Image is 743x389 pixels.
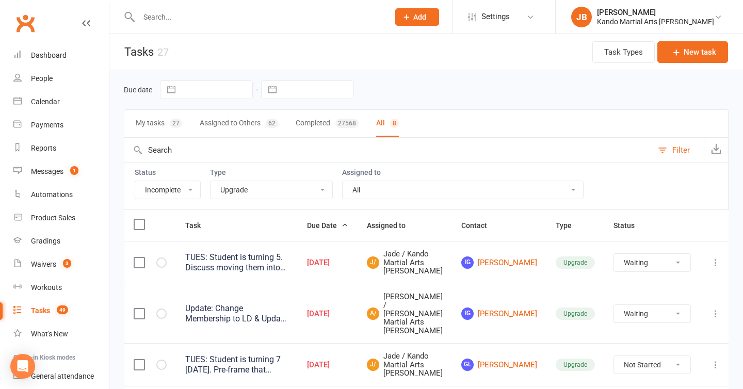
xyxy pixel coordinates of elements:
div: Product Sales [31,214,75,222]
button: Type [556,219,583,232]
span: IG [461,256,474,269]
button: Add [395,8,439,26]
a: Reports [13,137,109,160]
a: GL[PERSON_NAME] [461,359,537,371]
a: What's New [13,322,109,346]
a: Clubworx [12,10,38,36]
span: J/ [367,359,379,371]
a: Gradings [13,230,109,253]
div: People [31,74,53,83]
h1: Tasks [109,34,169,70]
a: Automations [13,183,109,206]
button: Completed27568 [296,110,359,137]
div: [DATE] [307,258,348,267]
div: [DATE] [307,310,348,318]
span: 3 [63,259,71,268]
div: Calendar [31,98,60,106]
div: [PERSON_NAME] [597,8,714,17]
div: What's New [31,330,68,338]
span: Jade / Kando Martial Arts [PERSON_NAME] [367,250,443,275]
button: Due Date [307,219,348,232]
button: Contact [461,219,498,232]
span: GL [461,359,474,371]
a: IG[PERSON_NAME] [461,307,537,320]
label: Due date [124,86,152,94]
div: Upgrade [556,307,595,320]
div: Payments [31,121,63,129]
div: 8 [390,119,399,128]
a: Dashboard [13,44,109,67]
div: Tasks [31,306,50,315]
button: All8 [376,110,399,137]
label: Type [210,168,333,176]
div: [DATE] [307,361,348,369]
span: Assigned to [367,221,417,230]
div: Upgrade [556,256,595,269]
span: Jade / Kando Martial Arts [PERSON_NAME] [367,352,443,378]
div: Filter [672,144,690,156]
div: Automations [31,190,73,199]
div: TUES: Student is turning 5. Discuss moving them into the Little Dragon Program. [185,252,288,273]
div: Open Intercom Messenger [10,354,35,379]
span: [PERSON_NAME] / [PERSON_NAME] Martial Arts [PERSON_NAME] [367,293,443,335]
a: Workouts [13,276,109,299]
span: Task [185,221,212,230]
div: Workouts [31,283,62,291]
span: Type [556,221,583,230]
div: Kando Martial Arts [PERSON_NAME] [597,17,714,26]
label: Status [135,168,201,176]
span: A/ [367,307,379,320]
span: IG [461,307,474,320]
div: Update: Change Membership to LD & Update their class bookings [185,303,288,324]
div: JB [571,7,592,27]
button: Task [185,219,212,232]
span: Status [613,221,646,230]
a: People [13,67,109,90]
span: Add [413,13,426,21]
a: Messages 1 [13,160,109,183]
div: 62 [266,119,278,128]
button: Filter [653,138,704,163]
button: Task Types [592,41,655,63]
a: Waivers 3 [13,253,109,276]
a: Payments [13,114,109,137]
label: Assigned to [342,168,584,176]
a: Tasks 49 [13,299,109,322]
div: Dashboard [31,51,67,59]
button: My tasks27 [136,110,182,137]
a: General attendance kiosk mode [13,365,109,388]
span: Due Date [307,221,348,230]
div: Reports [31,144,56,152]
button: Status [613,219,646,232]
a: IG[PERSON_NAME] [461,256,537,269]
div: 27 [170,119,182,128]
div: TUES: Student is turning 7 [DATE]. Pre-frame that they're nearly ready to move up. [185,354,288,375]
span: 1 [70,166,78,175]
button: New task [657,41,728,63]
div: Gradings [31,237,60,245]
button: Assigned to [367,219,417,232]
div: Messages [31,167,63,175]
input: Search [124,138,653,163]
span: Contact [461,221,498,230]
div: Waivers [31,260,56,268]
button: Assigned to Others62 [200,110,278,137]
a: Calendar [13,90,109,114]
span: J/ [367,256,379,269]
div: Upgrade [556,359,595,371]
span: 49 [57,305,68,314]
div: 27 [157,46,169,58]
input: Search... [136,10,382,24]
div: General attendance [31,372,94,380]
span: Settings [481,5,510,28]
div: 27568 [335,119,359,128]
a: Product Sales [13,206,109,230]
